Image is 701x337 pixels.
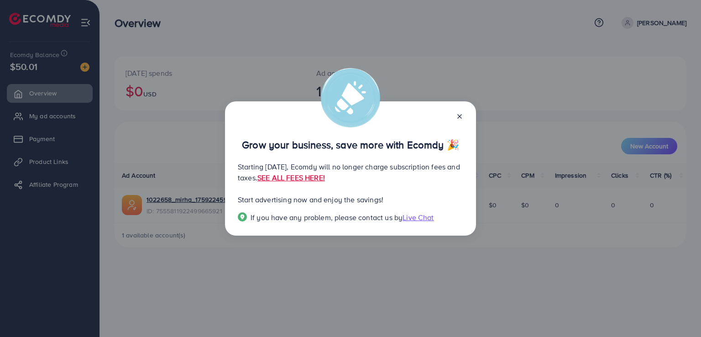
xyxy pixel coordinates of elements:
p: Grow your business, save more with Ecomdy 🎉 [238,139,463,150]
span: Live Chat [403,212,434,222]
span: If you have any problem, please contact us by [251,212,403,222]
a: SEE ALL FEES HERE! [257,173,325,183]
p: Starting [DATE], Ecomdy will no longer charge subscription fees and taxes. [238,161,463,183]
img: alert [321,68,380,127]
p: Start advertising now and enjoy the savings! [238,194,463,205]
img: Popup guide [238,212,247,221]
